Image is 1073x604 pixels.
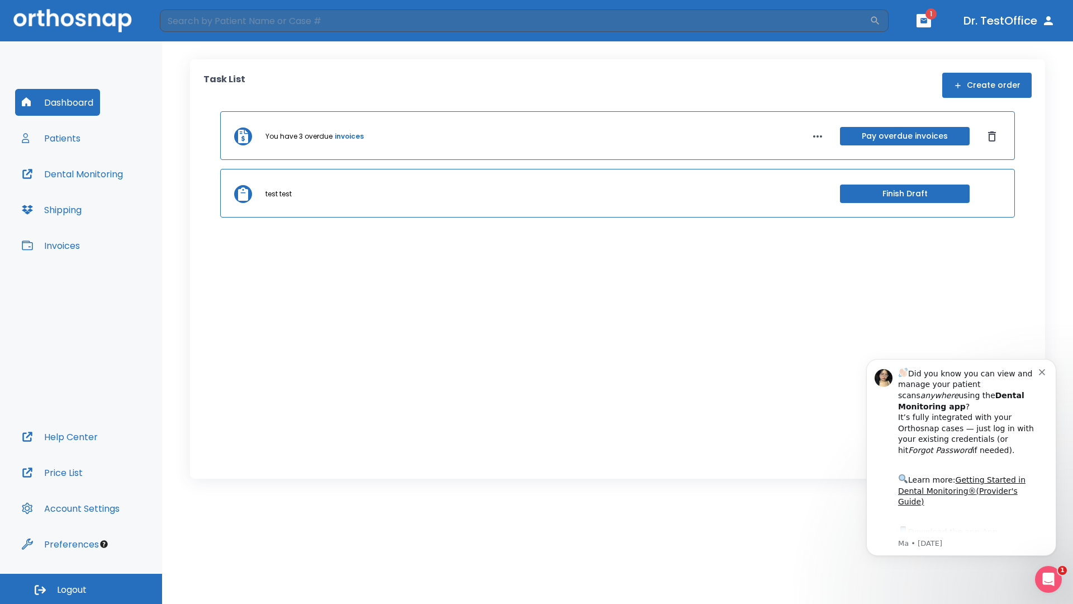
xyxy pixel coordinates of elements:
[840,185,970,203] button: Finish Draft
[840,127,970,145] button: Pay overdue invoices
[15,196,88,223] button: Shipping
[925,8,937,20] span: 1
[57,584,87,596] span: Logout
[189,24,198,33] button: Dismiss notification
[203,73,245,98] p: Task List
[1035,566,1062,593] iframe: Intercom live chat
[15,161,130,187] button: Dental Monitoring
[849,342,1073,574] iframe: Intercom notifications message
[49,196,189,206] p: Message from Ma, sent 4w ago
[160,10,870,32] input: Search by Patient Name or Case #
[15,459,89,486] button: Price List
[1058,566,1067,575] span: 1
[15,89,100,116] button: Dashboard
[942,73,1032,98] button: Create order
[265,131,333,141] p: You have 3 overdue
[15,423,105,450] button: Help Center
[265,189,292,199] p: test test
[13,9,132,32] img: Orthosnap
[15,531,106,558] button: Preferences
[335,131,364,141] a: invoices
[983,128,1001,145] button: Dismiss
[959,11,1060,31] button: Dr. TestOffice
[49,185,148,205] a: App Store
[49,182,189,239] div: Download the app: | ​ Let us know if you need help getting started!
[15,125,87,152] button: Patients
[99,539,109,549] div: Tooltip anchor
[15,232,87,259] button: Invoices
[15,495,126,522] button: Account Settings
